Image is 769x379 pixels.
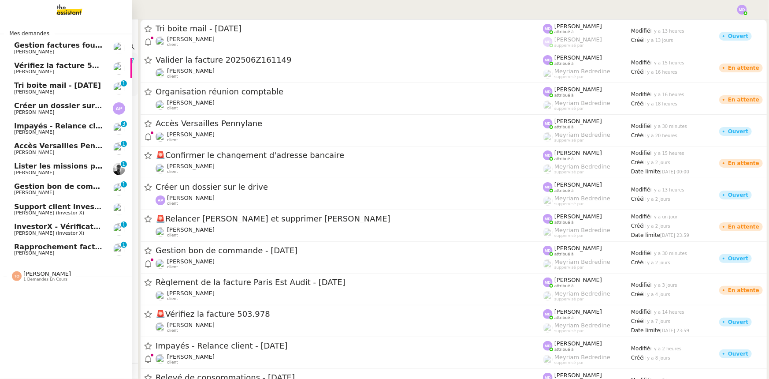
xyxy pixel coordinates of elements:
[113,223,125,236] img: users%2FUWPTPKITw0gpiMilXqRXG5g9gXH3%2Favatar%2F405ab820-17f5-49fd-8f81-080694535f4d
[631,355,643,361] span: Créé
[14,162,128,170] span: Lister les missions par email
[543,54,631,66] app-user-label: attribué à
[543,164,553,174] img: users%2FaellJyylmXSg4jqeVbanehhyYJm1%2Favatar%2Fprofile-pic%20(4).png
[23,270,71,277] span: [PERSON_NAME]
[543,23,631,34] app-user-label: attribué à
[156,309,165,319] span: 🚨
[543,196,553,206] img: users%2FaellJyylmXSg4jqeVbanehhyYJm1%2Favatar%2Fprofile-pic%20(4).png
[543,55,553,65] img: svg
[554,138,584,143] span: suppervisé par
[156,323,165,332] img: users%2F9mvJqJUvllffspLsQzytnd0Nt4c2%2Favatar%2F82da88e3-d90d-4e39-b37d-dcb7941179ae
[554,290,610,297] span: Meyriam Bedredine
[14,210,84,216] span: [PERSON_NAME] (Investor X)
[113,143,125,155] img: users%2F9mvJqJUvllffspLsQzytnd0Nt4c2%2Favatar%2F82da88e3-d90d-4e39-b37d-dcb7941179ae
[650,60,684,65] span: il y a 15 heures
[113,163,125,175] img: ee3399b4-027e-46f8-8bb8-fca30cb6f74c
[650,251,687,256] span: il y a 30 minutes
[543,150,631,161] app-user-label: attribué à
[156,214,165,223] span: 🚨
[121,121,127,127] nz-badge-sup: 3
[156,227,165,237] img: users%2FDBF5gIzOT6MfpzgDQC7eMkIK8iA3%2Favatar%2Fd943ca6c-06ba-4e73-906b-d60e05e423d3
[728,224,759,229] div: En attente
[543,24,553,34] img: svg
[543,37,553,47] img: svg
[554,340,602,347] span: [PERSON_NAME]
[543,227,631,238] app-user-label: suppervisé par
[643,101,677,106] span: il y a 18 heures
[631,150,650,156] span: Modifié
[113,203,125,215] img: users%2FUWPTPKITw0gpiMilXqRXG5g9gXH3%2Favatar%2F405ab820-17f5-49fd-8f81-080694535f4d
[14,89,54,95] span: [PERSON_NAME]
[728,65,759,71] div: En attente
[543,150,553,160] img: svg
[167,322,215,328] span: [PERSON_NAME]
[167,163,215,169] span: [PERSON_NAME]
[156,291,165,300] img: users%2FHIWaaSoTa5U8ssS5t403NQMyZZE3%2Favatar%2Fa4be050e-05fa-4f28-bbe7-e7e8e4788720
[554,195,610,202] span: Meyriam Bedredine
[554,118,602,124] span: [PERSON_NAME]
[631,187,650,193] span: Modifié
[167,99,215,106] span: [PERSON_NAME]
[554,36,602,43] span: [PERSON_NAME]
[121,80,127,86] nz-badge-sup: 1
[156,150,165,160] span: 🚨
[14,41,308,49] span: Gestion factures fournisseurs (virement) via [GEOGRAPHIC_DATA]- [DATE]
[543,131,631,143] app-user-label: suppervisé par
[650,214,678,219] span: il y a un jour
[543,68,631,79] app-user-label: suppervisé par
[156,354,165,364] img: users%2FlYQRlXr5PqQcMLrwReJQXYQRRED2%2Favatar%2F8da5697c-73dd-43c4-b23a-af95f04560b4
[156,164,165,173] img: users%2FrxcTinYCQST3nt3eRyMgQ024e422%2Favatar%2Fa0327058c7192f72952294e6843542370f7921c3.jpg
[554,93,574,98] span: attribué à
[631,259,643,266] span: Créé
[543,118,631,129] app-user-label: attribué à
[554,315,574,320] span: attribué à
[543,291,553,301] img: users%2FaellJyylmXSg4jqeVbanehhyYJm1%2Favatar%2Fprofile-pic%20(4).png
[650,92,684,97] span: il y a 16 heures
[554,106,584,111] span: suppervisé par
[554,131,610,138] span: Meyriam Bedredine
[167,233,178,238] span: client
[728,351,748,356] div: Ouvert
[728,97,759,102] div: En attente
[122,141,126,149] p: 1
[643,224,670,229] span: il y a 2 jours
[643,319,670,324] span: il y a 7 jours
[156,259,165,269] img: users%2F9mvJqJUvllffspLsQzytnd0Nt4c2%2Favatar%2F82da88e3-d90d-4e39-b37d-dcb7941179ae
[554,202,584,206] span: suppervisé par
[650,124,687,129] span: il y a 30 minutes
[121,221,127,228] nz-badge-sup: 1
[554,170,584,175] span: suppervisé par
[631,28,650,34] span: Modifié
[631,250,650,256] span: Modifié
[554,265,584,270] span: suppervisé par
[543,86,631,98] app-user-label: attribué à
[156,68,165,78] img: users%2FHIWaaSoTa5U8ssS5t403NQMyZZE3%2Favatar%2Fa4be050e-05fa-4f28-bbe7-e7e8e4788720
[631,69,643,75] span: Créé
[167,290,215,296] span: [PERSON_NAME]
[554,354,610,360] span: Meyriam Bedredine
[554,188,574,193] span: attribué à
[14,109,54,115] span: [PERSON_NAME]
[554,100,610,106] span: Meyriam Bedredine
[14,101,127,110] span: Créer un dossier sur le drive
[543,132,553,142] img: users%2FaellJyylmXSg4jqeVbanehhyYJm1%2Favatar%2Fprofile-pic%20(4).png
[554,43,584,48] span: suppervisé par
[23,277,67,282] span: 1 demandes en cours
[156,68,543,79] app-user-detailed-label: client
[631,309,650,315] span: Modifié
[631,169,660,175] span: Date limite
[554,30,574,34] span: attribué à
[554,68,610,75] span: Meyriam Bedredine
[643,160,670,165] span: il y a 2 jours
[543,213,631,225] app-user-label: attribué à
[121,161,127,167] nz-badge-sup: 1
[122,121,126,129] p: 3
[631,60,650,66] span: Modifié
[167,201,178,206] span: client
[113,82,125,94] img: users%2F9mvJqJUvllffspLsQzytnd0Nt4c2%2Favatar%2F82da88e3-d90d-4e39-b37d-dcb7941179ae
[660,233,689,238] span: [DATE] 23:59
[728,192,748,198] div: Ouvert
[631,345,650,352] span: Modifié
[543,87,553,97] img: svg
[554,252,574,257] span: attribué à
